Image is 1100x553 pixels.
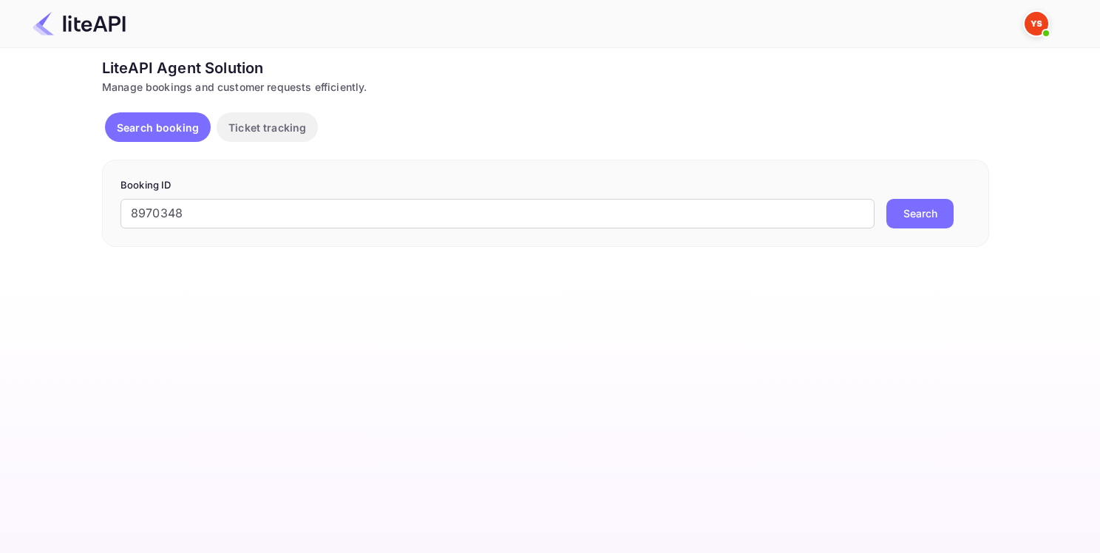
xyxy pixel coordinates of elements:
div: LiteAPI Agent Solution [102,57,989,79]
p: Ticket tracking [228,120,306,135]
button: Search [886,199,954,228]
p: Search booking [117,120,199,135]
img: Yandex Support [1025,12,1048,35]
input: Enter Booking ID (e.g., 63782194) [120,199,875,228]
p: Booking ID [120,178,971,193]
img: LiteAPI Logo [33,12,126,35]
div: Manage bookings and customer requests efficiently. [102,79,989,95]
